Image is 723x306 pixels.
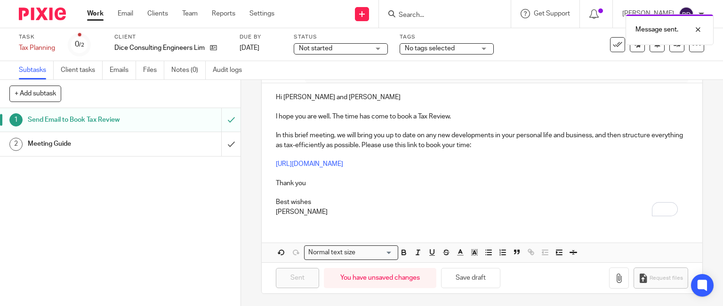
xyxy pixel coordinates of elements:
[28,113,151,127] h1: Send Email to Book Tax Review
[359,248,393,258] input: Search for option
[61,61,103,79] a: Client tasks
[679,7,694,22] img: svg%3E
[276,161,343,167] a: [URL][DOMAIN_NAME]
[110,61,136,79] a: Emails
[79,42,84,47] small: /2
[19,33,56,41] label: Task
[19,61,54,79] a: Subtasks
[276,197,689,207] p: Best wishes
[441,268,500,288] button: Save draft
[9,86,61,102] button: + Add subtask
[171,61,206,79] a: Notes (0)
[276,169,689,188] p: Thank you
[299,45,332,52] span: Not started
[87,9,104,18] a: Work
[304,245,398,260] div: Search for option
[240,45,259,51] span: [DATE]
[147,9,168,18] a: Clients
[240,33,282,41] label: Due by
[9,113,23,126] div: 1
[324,268,436,288] div: You have unsaved changes
[276,268,319,288] input: Sent
[276,112,689,121] p: I hope you are well. The time has come to book a Tax Review.
[276,207,689,217] p: [PERSON_NAME]
[75,39,84,50] div: 0
[249,9,274,18] a: Settings
[634,267,688,289] button: Request files
[212,9,235,18] a: Reports
[635,25,678,34] p: Message sent.
[114,43,205,53] p: Dice Consulting Engineers Limited
[19,8,66,20] img: Pixie
[213,61,249,79] a: Audit logs
[650,275,683,282] span: Request files
[9,138,23,151] div: 2
[276,93,689,102] p: Hi [PERSON_NAME] and [PERSON_NAME]
[19,43,56,53] div: Tax Planning
[28,137,151,151] h1: Meeting Guide
[405,45,455,52] span: No tags selected
[143,61,164,79] a: Files
[276,131,689,150] p: In this brief meeting, we will bring you up to date on any new developments in your personal life...
[262,83,703,223] div: To enrich screen reader interactions, please activate Accessibility in Grammarly extension settings
[294,33,388,41] label: Status
[182,9,198,18] a: Team
[118,9,133,18] a: Email
[114,33,228,41] label: Client
[306,248,358,258] span: Normal text size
